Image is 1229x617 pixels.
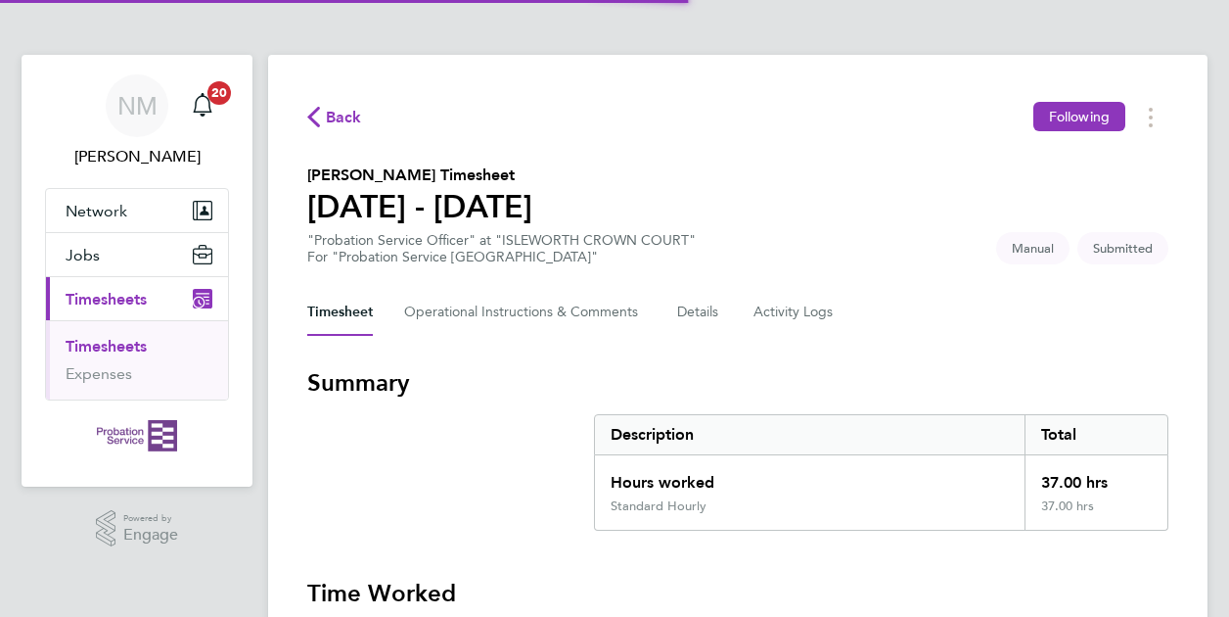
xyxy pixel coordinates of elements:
span: Niamh Murrell [45,145,229,168]
span: Network [66,202,127,220]
span: Engage [123,527,178,544]
button: Activity Logs [753,289,836,336]
a: Timesheets [66,337,147,356]
a: Powered byEngage [96,510,179,547]
span: Jobs [66,246,100,264]
span: NM [117,93,158,119]
div: "Probation Service Officer" at "ISLEWORTH CROWN COURT" [307,232,696,265]
button: Following [1033,102,1125,131]
span: This timesheet is Submitted. [1077,232,1168,264]
div: Standard Hourly [611,498,706,514]
h2: [PERSON_NAME] Timesheet [307,164,532,187]
div: 37.00 hrs [1024,498,1167,530]
a: 20 [183,74,222,137]
button: Timesheets Menu [1133,102,1168,132]
a: Go to home page [45,420,229,451]
button: Network [46,189,228,232]
button: Details [677,289,722,336]
div: Total [1024,415,1167,454]
div: For "Probation Service [GEOGRAPHIC_DATA]" [307,249,696,265]
button: Jobs [46,233,228,276]
span: This timesheet was manually created. [996,232,1070,264]
span: Back [326,106,362,129]
span: Following [1049,108,1110,125]
button: Back [307,105,362,129]
div: Summary [594,414,1168,531]
div: 37.00 hrs [1024,455,1167,498]
a: NM[PERSON_NAME] [45,74,229,168]
h3: Summary [307,367,1168,399]
div: Hours worked [595,455,1024,498]
div: Description [595,415,1024,454]
nav: Main navigation [22,55,252,487]
span: Powered by [123,510,178,527]
div: Timesheets [46,320,228,400]
span: 20 [207,81,231,105]
button: Timesheet [307,289,373,336]
span: Timesheets [66,290,147,308]
a: Expenses [66,364,132,383]
h3: Time Worked [307,578,1168,609]
button: Operational Instructions & Comments [404,289,646,336]
h1: [DATE] - [DATE] [307,187,532,226]
img: probationservice-logo-retina.png [97,420,176,451]
button: Timesheets [46,277,228,320]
